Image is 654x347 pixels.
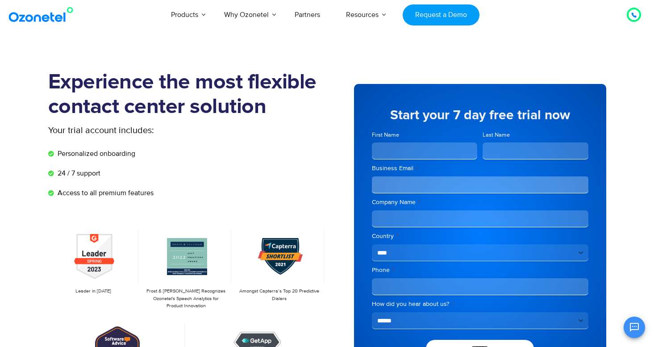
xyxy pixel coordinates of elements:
[55,168,100,179] span: 24 / 7 support
[372,232,588,241] label: Country
[53,288,134,295] p: Leader in [DATE]
[55,148,135,159] span: Personalized onboarding
[48,70,327,119] h1: Experience the most flexible contact center solution
[372,266,588,275] label: Phone
[372,109,588,122] h5: Start your 7 day free trial now
[48,124,260,137] p: Your trial account includes:
[372,300,588,309] label: How did you hear about us?
[238,288,320,302] p: Amongst Capterra’s Top 20 Predictive Dialers
[624,317,645,338] button: Open chat
[372,198,588,207] label: Company Name
[483,131,588,139] label: Last Name
[146,288,227,310] p: Frost & [PERSON_NAME] Recognizes Ozonetel's Speech Analytics for Product Innovation
[403,4,479,25] a: Request a Demo
[372,131,478,139] label: First Name
[55,188,154,198] span: Access to all premium features
[372,164,588,173] label: Business Email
